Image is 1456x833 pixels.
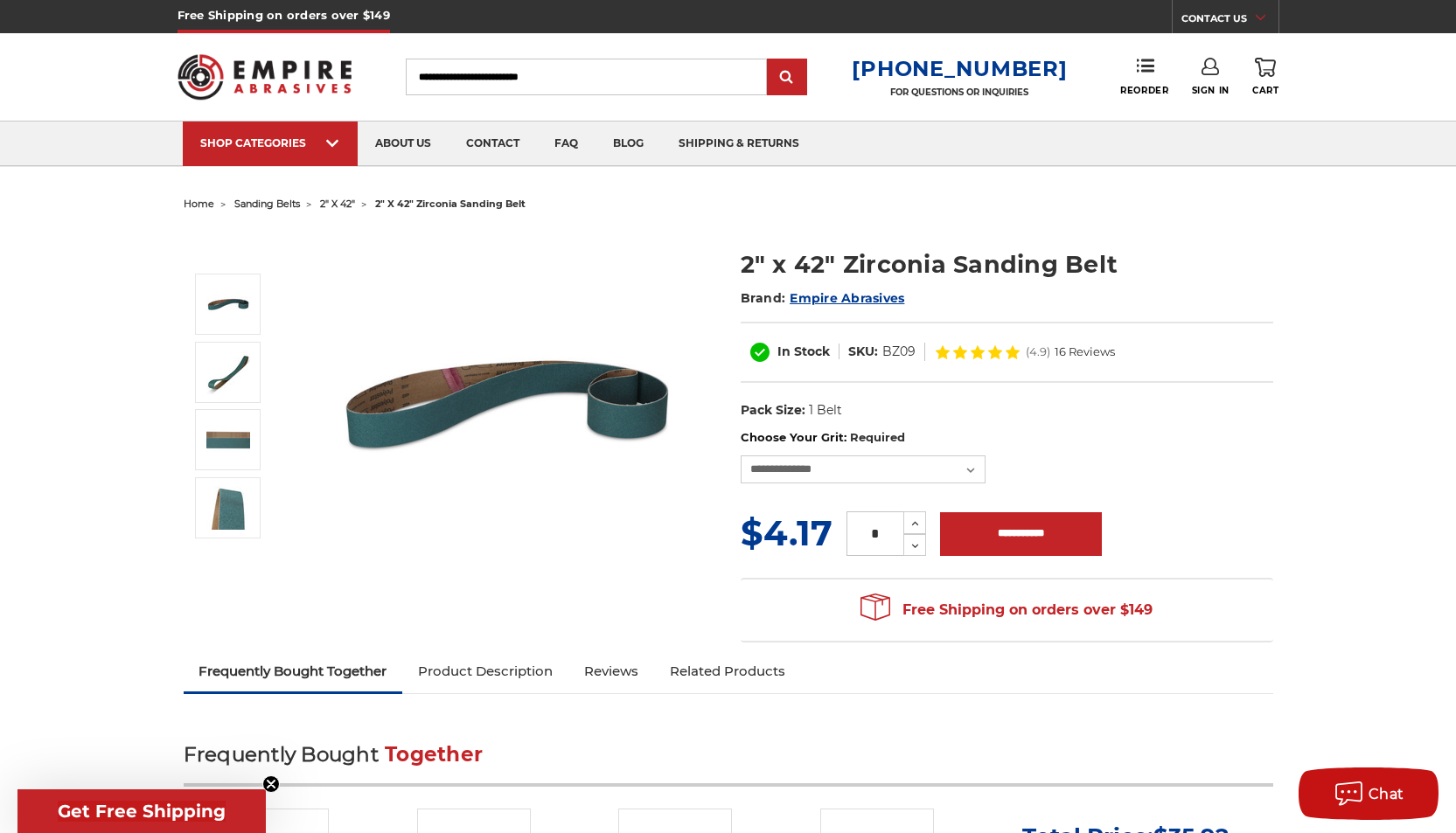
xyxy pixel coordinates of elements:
a: Product Description [402,652,568,691]
a: contact [449,121,537,166]
dt: Pack Size: [741,401,805,420]
input: Submit [770,60,805,95]
img: 2" x 42" Sanding Belt - Zirconia [333,229,683,579]
a: CONTACT US [1181,9,1278,33]
a: Reorder [1120,58,1168,95]
dd: 1 Belt [809,401,842,420]
span: Frequently Bought [184,742,379,767]
label: Choose Your Grit: [741,429,1273,447]
span: In Stock [777,344,830,359]
p: FOR QUESTIONS OR INQUIRIES [852,87,1067,98]
span: Cart [1252,85,1278,96]
span: Brand: [741,290,786,306]
img: 2" x 42" - Zirconia Sanding Belt [206,486,250,530]
dt: SKU: [848,343,878,361]
span: Get Free Shipping [58,801,226,822]
span: $4.17 [741,511,832,554]
a: Empire Abrasives [790,290,904,306]
button: Close teaser [262,775,280,793]
span: Sign In [1192,85,1230,96]
h1: 2" x 42" Zirconia Sanding Belt [741,247,1273,281]
img: 2" x 42" Zirc Sanding Belt [206,418,250,462]
span: Reorder [1120,85,1168,96]
img: 2" x 42" Zirconia Sanding Belt [206,351,250,394]
a: shipping & returns [661,121,817,166]
a: faq [537,121,596,166]
img: 2" x 42" Sanding Belt - Zirconia [206,282,250,326]
span: 2" x 42" zirconia sanding belt [375,198,526,210]
a: Frequently Bought Together [184,652,403,691]
small: Required [850,430,905,444]
span: 16 Reviews [1055,346,1115,357]
span: Chat [1369,786,1404,802]
div: Get Free ShippingClose teaser [17,789,266,833]
a: blog [596,121,661,166]
span: Together [385,742,483,767]
span: (4.9) [1026,346,1050,357]
a: Cart [1252,58,1278,96]
div: SHOP CATEGORIES [200,136,340,149]
a: 2" x 42" [320,198,355,210]
a: [PHONE_NUMBER] [852,56,1067,81]
a: Reviews [568,652,654,691]
a: about us [358,121,449,166]
a: sanding belts [234,198,300,210]
button: Chat [1299,767,1439,820]
a: home [184,198,214,210]
dd: BZ09 [882,343,916,361]
a: Related Products [654,652,801,691]
img: Empire Abrasives [178,43,352,111]
span: Free Shipping on orders over $149 [860,593,1153,628]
